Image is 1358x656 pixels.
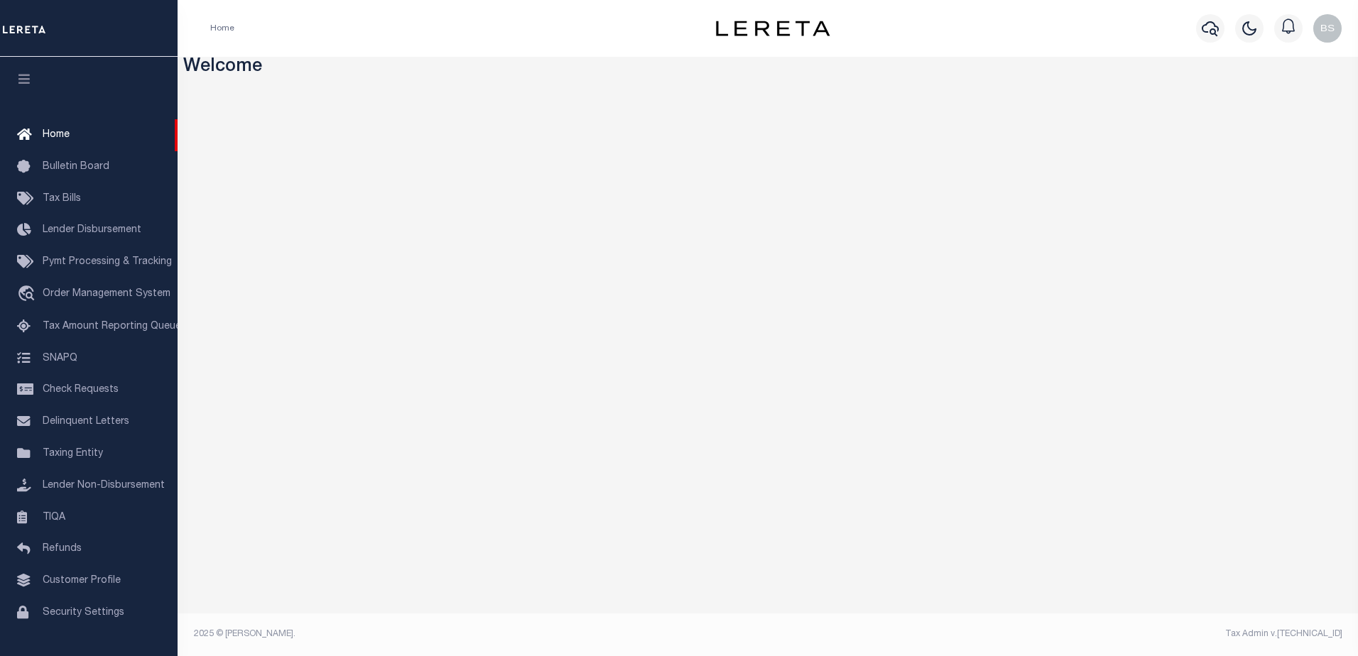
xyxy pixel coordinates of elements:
[43,481,165,491] span: Lender Non-Disbursement
[43,608,124,618] span: Security Settings
[43,512,65,522] span: TIQA
[716,21,830,36] img: logo-dark.svg
[43,576,121,586] span: Customer Profile
[183,628,768,640] div: 2025 © [PERSON_NAME].
[43,130,70,140] span: Home
[43,417,129,427] span: Delinquent Letters
[43,322,181,332] span: Tax Amount Reporting Queue
[43,225,141,235] span: Lender Disbursement
[210,22,234,35] li: Home
[43,194,81,204] span: Tax Bills
[43,289,170,299] span: Order Management System
[43,162,109,172] span: Bulletin Board
[17,285,40,304] i: travel_explore
[1313,14,1342,43] img: svg+xml;base64,PHN2ZyB4bWxucz0iaHR0cDovL3d3dy53My5vcmcvMjAwMC9zdmciIHBvaW50ZXItZXZlbnRzPSJub25lIi...
[43,385,119,395] span: Check Requests
[43,449,103,459] span: Taxing Entity
[183,57,1353,79] h3: Welcome
[43,353,77,363] span: SNAPQ
[43,544,82,554] span: Refunds
[778,628,1342,640] div: Tax Admin v.[TECHNICAL_ID]
[43,257,172,267] span: Pymt Processing & Tracking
